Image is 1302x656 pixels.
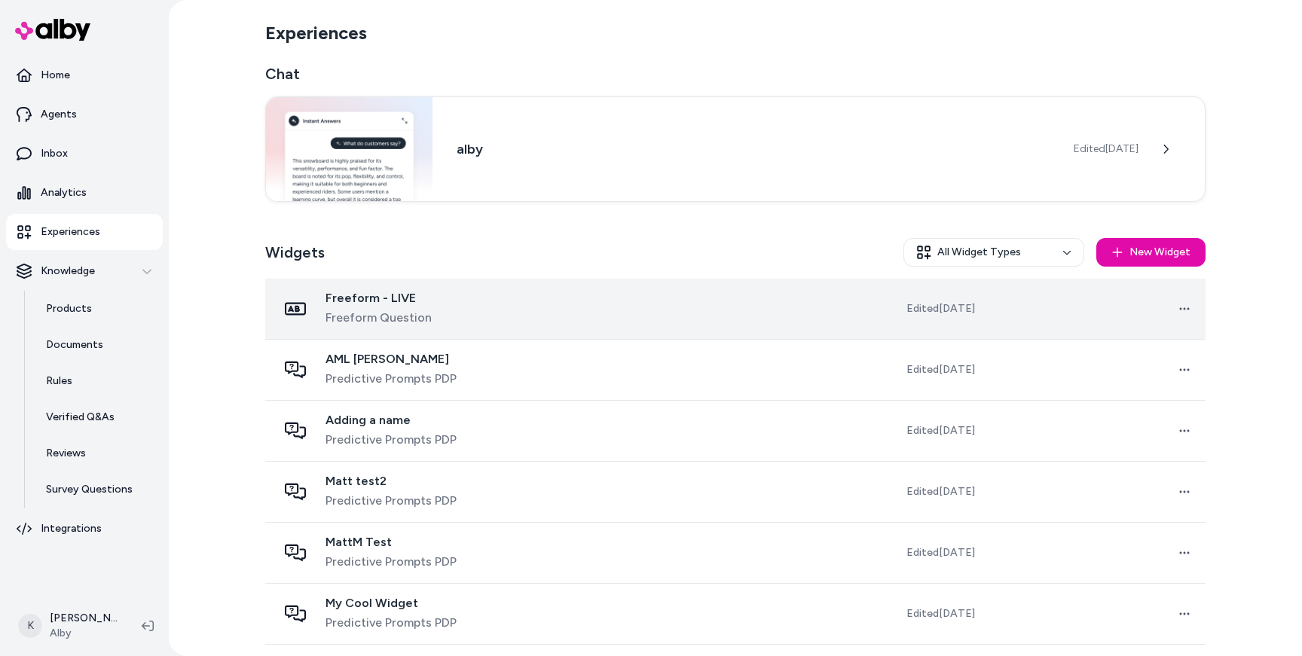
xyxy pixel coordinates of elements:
a: Agents [6,96,163,133]
p: Survey Questions [46,482,133,497]
a: Chat widgetalbyEdited[DATE] [265,96,1206,202]
span: Predictive Prompts PDP [325,614,457,632]
a: Survey Questions [31,471,163,508]
span: MattM Test [325,535,457,550]
h2: Widgets [265,242,325,263]
span: Freeform Question [325,309,432,327]
span: My Cool Widget [325,596,457,611]
a: Reviews [31,435,163,471]
span: Predictive Prompts PDP [325,370,457,388]
p: Experiences [41,224,100,240]
button: New Widget [1096,238,1206,267]
span: Edited [DATE] [906,606,975,621]
p: Agents [41,107,77,122]
p: Verified Q&As [46,410,115,425]
a: Rules [31,363,163,399]
p: Products [46,301,92,316]
h3: alby [457,139,1050,160]
p: Knowledge [41,264,95,279]
p: Analytics [41,185,87,200]
span: Edited [DATE] [906,423,975,438]
img: alby Logo [15,19,90,41]
a: Home [6,57,163,93]
p: Home [41,68,70,83]
span: Edited [DATE] [906,362,975,377]
span: Predictive Prompts PDP [325,553,457,571]
a: Integrations [6,511,163,547]
span: Edited [DATE] [906,484,975,499]
span: AML [PERSON_NAME] [325,352,457,367]
span: Predictive Prompts PDP [325,492,457,510]
p: Documents [46,337,103,352]
a: Documents [31,327,163,363]
a: Products [31,291,163,327]
span: Matt test2 [325,474,457,489]
p: Integrations [41,521,102,536]
span: Edited [DATE] [906,301,975,316]
h2: Chat [265,63,1206,84]
span: Adding a name [325,413,457,428]
span: Edited [DATE] [906,545,975,560]
button: Knowledge [6,253,163,289]
p: [PERSON_NAME] [50,611,118,626]
span: Freeform - LIVE [325,291,432,306]
p: Reviews [46,446,86,461]
span: Alby [50,626,118,641]
a: Verified Q&As [31,399,163,435]
span: Edited [DATE] [1074,142,1138,157]
button: All Widget Types [903,238,1084,267]
button: K[PERSON_NAME]Alby [9,602,130,650]
span: Predictive Prompts PDP [325,431,457,449]
a: Inbox [6,136,163,172]
h2: Experiences [265,21,367,45]
a: Analytics [6,175,163,211]
p: Rules [46,374,72,389]
img: Chat widget [266,97,432,201]
a: Experiences [6,214,163,250]
span: K [18,614,42,638]
p: Inbox [41,146,68,161]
